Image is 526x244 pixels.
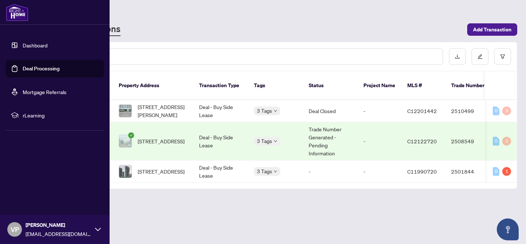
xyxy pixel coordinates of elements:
td: Deal Closed [303,100,358,122]
td: - [358,122,401,160]
td: Deal - Buy Side Lease [193,100,248,122]
td: - [358,160,401,183]
th: Property Address [113,71,193,100]
div: 0 [502,137,511,146]
td: 2508549 [445,122,496,160]
span: C11990720 [407,168,437,175]
td: - [358,100,401,122]
td: Deal - Buy Side Lease [193,160,248,183]
div: 0 [493,106,499,115]
img: thumbnail-img [119,135,131,147]
span: rLearning [23,111,99,119]
button: Open asap [497,218,519,240]
td: Trade Number Generated - Pending Information [303,122,358,160]
button: Add Transaction [467,23,517,36]
td: 2510499 [445,100,496,122]
span: [PERSON_NAME] [26,221,91,229]
span: [STREET_ADDRESS] [138,137,184,145]
th: Trade Number [445,71,496,100]
span: check-circle [128,132,134,138]
th: Status [303,71,358,100]
div: 0 [493,137,499,146]
span: edit [477,54,483,59]
button: edit [472,48,488,65]
span: down [274,170,277,173]
span: C12201442 [407,108,437,114]
img: logo [6,4,28,21]
th: MLS # [401,71,445,100]
span: C12122720 [407,138,437,144]
td: 2501844 [445,160,496,183]
span: Add Transaction [473,24,511,35]
th: Project Name [358,71,401,100]
td: - [303,160,358,183]
span: [STREET_ADDRESS] [138,167,184,175]
span: 3 Tags [257,106,272,115]
th: Transaction Type [193,71,248,100]
span: filter [500,54,505,59]
div: 0 [502,106,511,115]
img: thumbnail-img [119,165,131,178]
span: 3 Tags [257,137,272,145]
td: Deal - Buy Side Lease [193,122,248,160]
button: download [449,48,466,65]
a: Dashboard [23,42,47,49]
span: down [274,109,277,113]
div: 0 [493,167,499,176]
span: down [274,139,277,143]
img: thumbnail-img [119,105,131,117]
button: filter [494,48,511,65]
span: 3 Tags [257,167,272,175]
span: [STREET_ADDRESS][PERSON_NAME] [138,103,187,119]
div: 1 [502,167,511,176]
span: download [455,54,460,59]
span: [EMAIL_ADDRESS][DOMAIN_NAME] [26,230,91,238]
a: Mortgage Referrals [23,89,66,95]
a: Deal Processing [23,65,60,72]
th: Tags [248,71,303,100]
span: VP [11,224,19,235]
